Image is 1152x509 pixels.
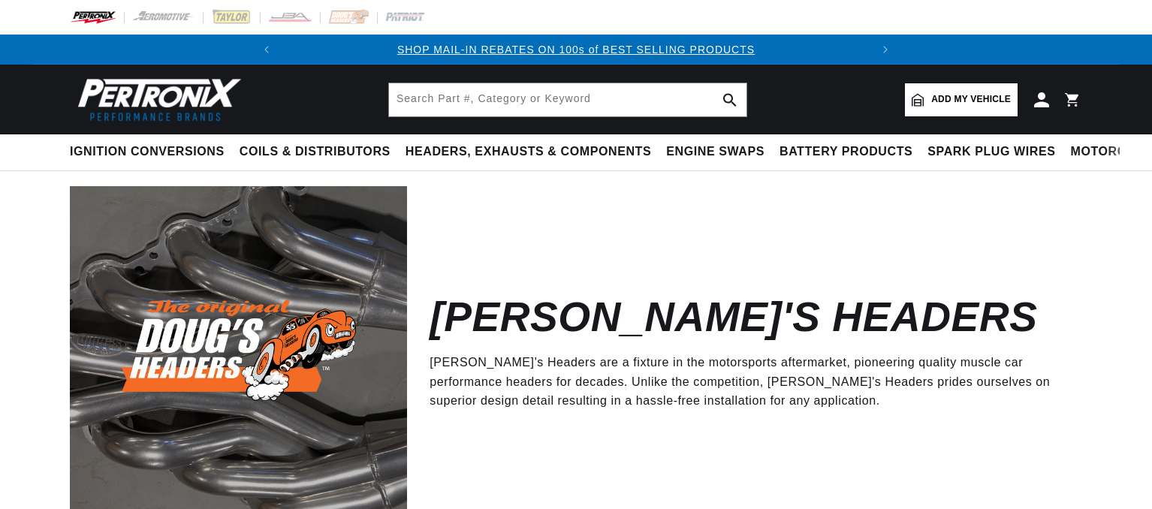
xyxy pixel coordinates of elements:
div: Announcement [282,41,871,58]
summary: Coils & Distributors [232,134,398,170]
h2: [PERSON_NAME]'s Headers [430,300,1037,335]
button: Translation missing: en.sections.announcements.previous_announcement [252,35,282,65]
summary: Headers, Exhausts & Components [398,134,659,170]
slideshow-component: Translation missing: en.sections.announcements.announcement_bar [32,35,1120,65]
summary: Engine Swaps [659,134,772,170]
button: Translation missing: en.sections.announcements.next_announcement [870,35,900,65]
button: search button [713,83,746,116]
span: Spark Plug Wires [927,144,1055,160]
img: Pertronix [70,74,243,125]
input: Search Part #, Category or Keyword [389,83,746,116]
p: [PERSON_NAME]'s Headers are a fixture in the motorsports aftermarket, pioneering quality muscle c... [430,353,1060,411]
span: Headers, Exhausts & Components [406,144,651,160]
span: Coils & Distributors [240,144,391,160]
summary: Spark Plug Wires [920,134,1063,170]
span: Engine Swaps [666,144,764,160]
span: Ignition Conversions [70,144,225,160]
span: Add my vehicle [931,92,1011,107]
span: Battery Products [780,144,912,160]
summary: Battery Products [772,134,920,170]
a: SHOP MAIL-IN REBATES ON 100s of BEST SELLING PRODUCTS [397,44,755,56]
summary: Ignition Conversions [70,134,232,170]
div: 1 of 2 [282,41,871,58]
a: Add my vehicle [905,83,1018,116]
